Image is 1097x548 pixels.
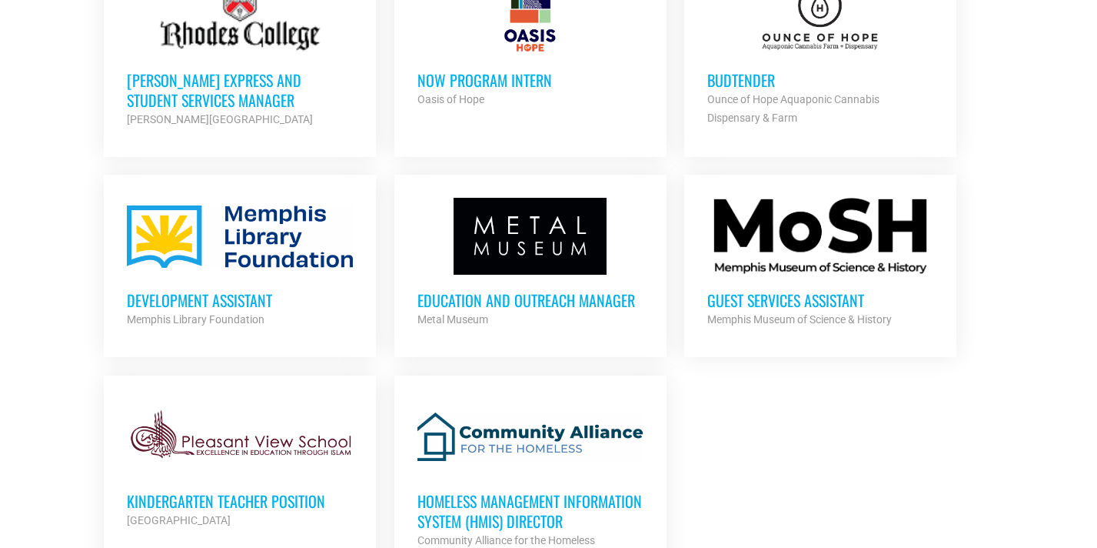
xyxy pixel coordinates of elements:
strong: Memphis Museum of Science & History [707,313,892,326]
h3: Budtender [707,70,933,90]
h3: NOW Program Intern [417,70,643,90]
h3: Guest Services Assistant [707,290,933,310]
a: Education and Outreach Manager Metal Museum [394,175,667,352]
strong: Community Alliance for the Homeless [417,534,595,546]
h3: Education and Outreach Manager [417,290,643,310]
strong: Oasis of Hope [417,93,484,105]
a: Development Assistant Memphis Library Foundation [104,175,376,352]
strong: [PERSON_NAME][GEOGRAPHIC_DATA] [127,113,313,125]
strong: [GEOGRAPHIC_DATA] [127,514,231,526]
strong: Ounce of Hope Aquaponic Cannabis Dispensary & Farm [707,93,879,124]
h3: Kindergarten Teacher Position [127,491,353,511]
h3: [PERSON_NAME] Express and Student Services Manager [127,70,353,110]
a: Guest Services Assistant Memphis Museum of Science & History [684,175,956,352]
strong: Memphis Library Foundation [127,313,264,326]
strong: Metal Museum [417,313,488,326]
h3: Homeless Management Information System (HMIS) Director [417,491,643,531]
h3: Development Assistant [127,290,353,310]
